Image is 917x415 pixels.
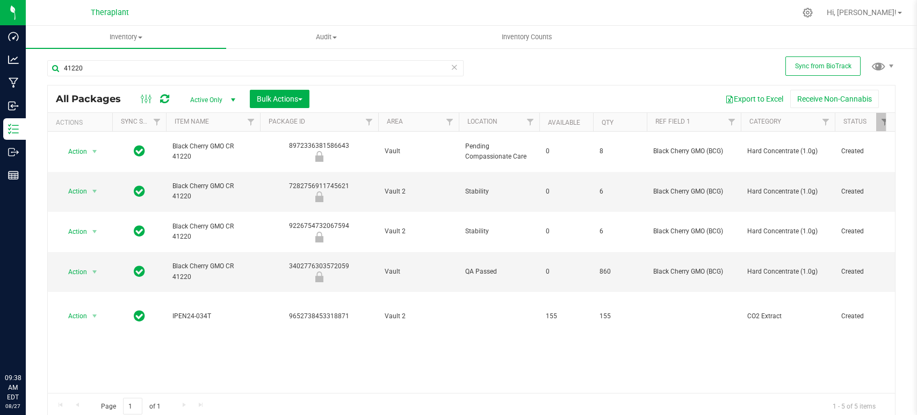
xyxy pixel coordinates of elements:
span: In Sync [134,309,145,324]
span: In Sync [134,184,145,199]
inline-svg: Outbound [8,147,19,158]
span: QA Passed [465,267,533,277]
a: Filter [876,113,894,131]
span: Theraplant [91,8,129,17]
span: Hard Concentrate (1.0g) [747,146,828,156]
span: Pending Compassionate Care [465,141,533,162]
button: Bulk Actions [250,90,309,108]
button: Export to Excel [718,90,790,108]
span: Stability [465,187,533,197]
span: Vault [385,146,452,156]
a: Sync Status [121,118,162,125]
span: 0 [546,267,587,277]
a: Filter [242,113,260,131]
span: Page of 1 [92,398,169,414]
input: 1 [123,398,142,414]
div: 8972336381586643 [258,141,380,162]
span: Vault [385,267,452,277]
a: Item Name [175,118,209,125]
div: 9226754732067594 [258,221,380,242]
inline-svg: Dashboard [8,31,19,42]
a: Package ID [269,118,305,125]
span: Black Cherry GMO (BCG) [653,146,734,156]
a: Inventory Counts [427,26,627,48]
span: select [88,144,102,159]
div: Newly Received [258,191,380,202]
span: Action [59,144,88,159]
inline-svg: Manufacturing [8,77,19,88]
span: Black Cherry GMO (BCG) [653,267,734,277]
span: Created [841,311,887,321]
input: Search Package ID, Item Name, SKU, Lot or Part Number... [47,60,464,76]
div: Newly Received [258,232,380,242]
a: Ref Field 1 [655,118,690,125]
span: Vault 2 [385,226,452,237]
div: Newly Received [258,271,380,282]
span: Created [841,226,887,237]
span: In Sync [134,144,145,159]
span: 0 [546,187,587,197]
a: Qty [602,119,613,126]
span: Hi, [PERSON_NAME]! [827,8,897,17]
span: CO2 Extract [747,311,828,321]
span: 8 [600,146,640,156]
a: Filter [522,113,539,131]
a: Area [387,118,403,125]
span: 1 - 5 of 5 items [824,398,884,414]
button: Receive Non-Cannabis [790,90,879,108]
span: Bulk Actions [257,95,302,103]
span: select [88,184,102,199]
button: Sync from BioTrack [785,56,861,76]
span: Black Cherry GMO CR 41220 [172,221,254,242]
span: 0 [546,226,587,237]
span: Black Cherry GMO CR 41220 [172,141,254,162]
inline-svg: Inbound [8,101,19,111]
span: Vault 2 [385,311,452,321]
span: Vault 2 [385,187,452,197]
span: 6 [600,226,640,237]
a: Audit [226,26,427,48]
span: Black Cherry GMO CR 41220 [172,181,254,202]
span: Hard Concentrate (1.0g) [747,267,828,277]
a: Filter [441,113,459,131]
inline-svg: Reports [8,170,19,181]
span: Inventory [26,32,226,42]
a: Filter [148,113,166,131]
span: In Sync [134,264,145,279]
a: Filter [360,113,378,131]
div: Newly Received [258,151,380,162]
div: 9652738453318871 [258,311,380,321]
span: 6 [600,187,640,197]
span: Action [59,264,88,280]
span: Created [841,187,887,197]
span: Hard Concentrate (1.0g) [747,226,828,237]
a: Filter [723,113,741,131]
span: Hard Concentrate (1.0g) [747,187,828,197]
span: Action [59,309,88,324]
span: 0 [546,146,587,156]
span: select [88,309,102,324]
span: Clear [451,60,458,74]
span: Action [59,224,88,239]
div: Actions [56,119,108,126]
a: Filter [817,113,835,131]
span: In Sync [134,224,145,239]
span: Inventory Counts [487,32,567,42]
span: All Packages [56,93,132,105]
a: Available [548,119,580,126]
a: Status [843,118,867,125]
span: Action [59,184,88,199]
span: Black Cherry GMO (BCG) [653,226,734,237]
div: Manage settings [801,8,814,18]
span: 860 [600,267,640,277]
a: Inventory [26,26,226,48]
span: Audit [227,32,426,42]
span: select [88,264,102,280]
span: select [88,224,102,239]
span: 155 [600,311,640,321]
div: 3402776303572059 [258,261,380,282]
span: Black Cherry GMO (BCG) [653,187,734,197]
span: Black Cherry GMO CR 41220 [172,261,254,282]
div: 7282756911745621 [258,181,380,202]
inline-svg: Analytics [8,54,19,65]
